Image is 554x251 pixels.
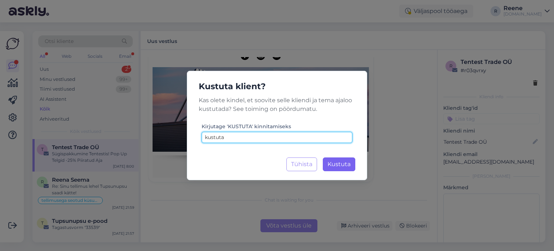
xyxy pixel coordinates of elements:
h5: Kustuta klient? [193,80,361,93]
span: Kustuta [327,161,351,168]
button: Tühista [286,157,317,171]
p: Kas olete kindel, et soovite selle kliendi ja tema ajaloo kustutada? See toiming on pöördumatu. [193,96,361,113]
label: Kirjutage 'KUSTUTA' kinnitamiseks [202,123,291,130]
button: Kustuta [323,157,355,171]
